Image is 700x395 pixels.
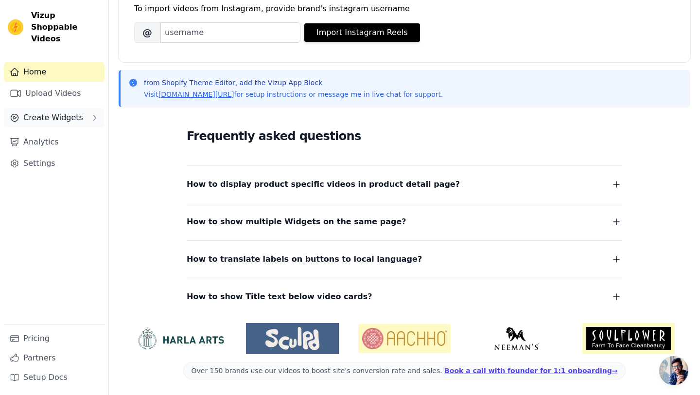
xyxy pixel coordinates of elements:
div: To import videos from Instagram, provide brand's instagram username [134,3,675,15]
h2: Frequently asked questions [187,126,622,146]
span: How to display product specific videos in product detail page? [187,178,460,191]
button: Create Widgets [4,108,105,127]
button: How to display product specific videos in product detail page? [187,178,622,191]
span: How to translate labels on buttons to local language? [187,252,422,266]
a: Partners [4,348,105,368]
span: Create Widgets [23,112,83,124]
a: Upload Videos [4,84,105,103]
a: Pricing [4,329,105,348]
img: Neeman's [470,327,562,350]
a: Book a call with founder for 1:1 onboarding [444,367,617,375]
p: Visit for setup instructions or message me in live chat for support. [144,90,443,99]
a: [DOMAIN_NAME][URL] [158,90,234,98]
button: Import Instagram Reels [304,23,420,42]
img: Soulflower [582,323,675,354]
img: Aachho [358,324,451,353]
span: How to show multiple Widgets on the same page? [187,215,406,229]
input: username [160,22,300,43]
button: How to show multiple Widgets on the same page? [187,215,622,229]
img: Vizup [8,19,23,35]
a: Home [4,62,105,82]
span: Vizup Shoppable Videos [31,10,101,45]
a: Settings [4,154,105,173]
img: HarlaArts [134,327,227,350]
div: Open chat [659,356,688,385]
button: How to show Title text below video cards? [187,290,622,304]
img: Sculpd US [246,327,338,350]
a: Analytics [4,132,105,152]
span: How to show Title text below video cards? [187,290,372,304]
p: from Shopify Theme Editor, add the Vizup App Block [144,78,443,88]
a: Setup Docs [4,368,105,387]
button: How to translate labels on buttons to local language? [187,252,622,266]
span: @ [134,22,160,43]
